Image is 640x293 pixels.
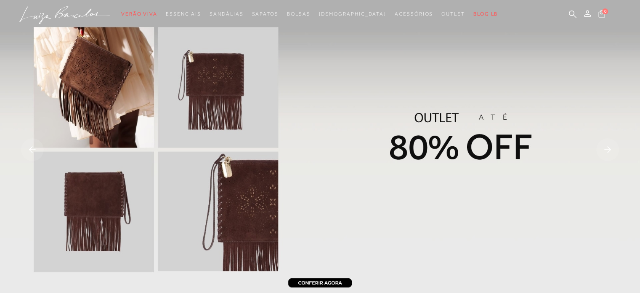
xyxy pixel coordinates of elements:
[166,11,201,17] span: Essenciais
[596,9,608,21] button: 0
[473,11,498,17] span: BLOG LB
[121,6,157,22] a: categoryNavScreenReaderText
[166,6,201,22] a: categoryNavScreenReaderText
[319,11,386,17] span: [DEMOGRAPHIC_DATA]
[252,11,278,17] span: Sapatos
[395,11,433,17] span: Acessórios
[602,8,608,14] span: 0
[473,6,498,22] a: BLOG LB
[287,6,311,22] a: categoryNavScreenReaderText
[441,6,465,22] a: categoryNavScreenReaderText
[287,11,311,17] span: Bolsas
[395,6,433,22] a: categoryNavScreenReaderText
[319,6,386,22] a: noSubCategoriesText
[441,11,465,17] span: Outlet
[210,6,243,22] a: categoryNavScreenReaderText
[252,6,278,22] a: categoryNavScreenReaderText
[210,11,243,17] span: Sandálias
[121,11,157,17] span: Verão Viva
